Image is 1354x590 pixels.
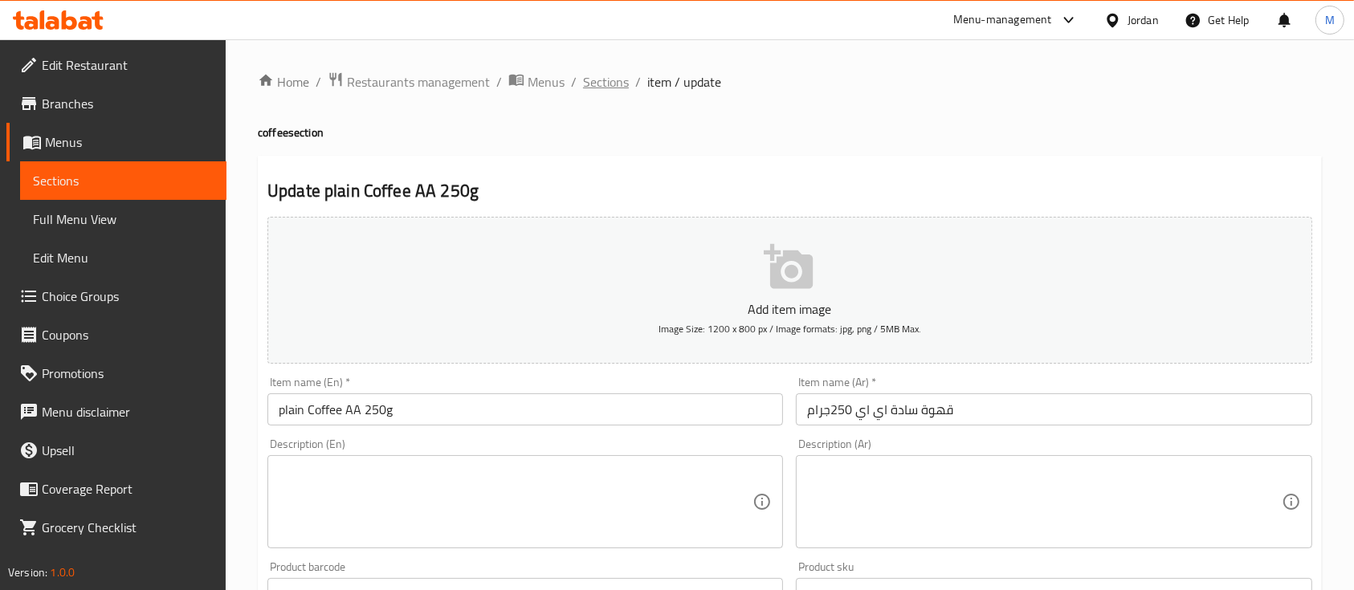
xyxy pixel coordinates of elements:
[528,72,565,92] span: Menus
[42,364,214,383] span: Promotions
[20,200,226,238] a: Full Menu View
[8,562,47,583] span: Version:
[571,72,577,92] li: /
[258,124,1322,140] h4: coffee section
[635,72,641,92] li: /
[42,325,214,344] span: Coupons
[6,123,226,161] a: Menus
[6,84,226,123] a: Branches
[1128,11,1159,29] div: Jordan
[508,71,565,92] a: Menus
[33,248,214,267] span: Edit Menu
[267,393,783,425] input: Enter name En
[292,299,1287,319] p: Add item image
[42,55,214,75] span: Edit Restaurant
[6,277,226,315] a: Choice Groups
[6,393,226,431] a: Menu disclaimer
[50,562,75,583] span: 1.0.0
[6,315,226,354] a: Coupons
[6,46,226,84] a: Edit Restaurant
[953,10,1052,30] div: Menu-management
[647,72,721,92] span: item / update
[6,354,226,393] a: Promotions
[20,161,226,200] a: Sections
[42,441,214,460] span: Upsell
[583,72,629,92] a: Sections
[33,210,214,229] span: Full Menu View
[796,393,1311,425] input: Enter name Ar
[258,72,309,92] a: Home
[267,179,1312,203] h2: Update plain Coffee AA 250g
[6,470,226,508] a: Coverage Report
[42,287,214,306] span: Choice Groups
[659,319,921,338] span: Image Size: 1200 x 800 px / Image formats: jpg, png / 5MB Max.
[42,518,214,537] span: Grocery Checklist
[267,217,1312,364] button: Add item imageImage Size: 1200 x 800 px / Image formats: jpg, png / 5MB Max.
[316,72,321,92] li: /
[42,402,214,421] span: Menu disclaimer
[45,132,214,152] span: Menus
[6,431,226,470] a: Upsell
[347,72,490,92] span: Restaurants management
[496,72,502,92] li: /
[1325,11,1335,29] span: M
[42,479,214,498] span: Coverage Report
[42,94,214,113] span: Branches
[258,71,1322,92] nav: breadcrumb
[328,71,490,92] a: Restaurants management
[20,238,226,277] a: Edit Menu
[33,171,214,190] span: Sections
[6,508,226,547] a: Grocery Checklist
